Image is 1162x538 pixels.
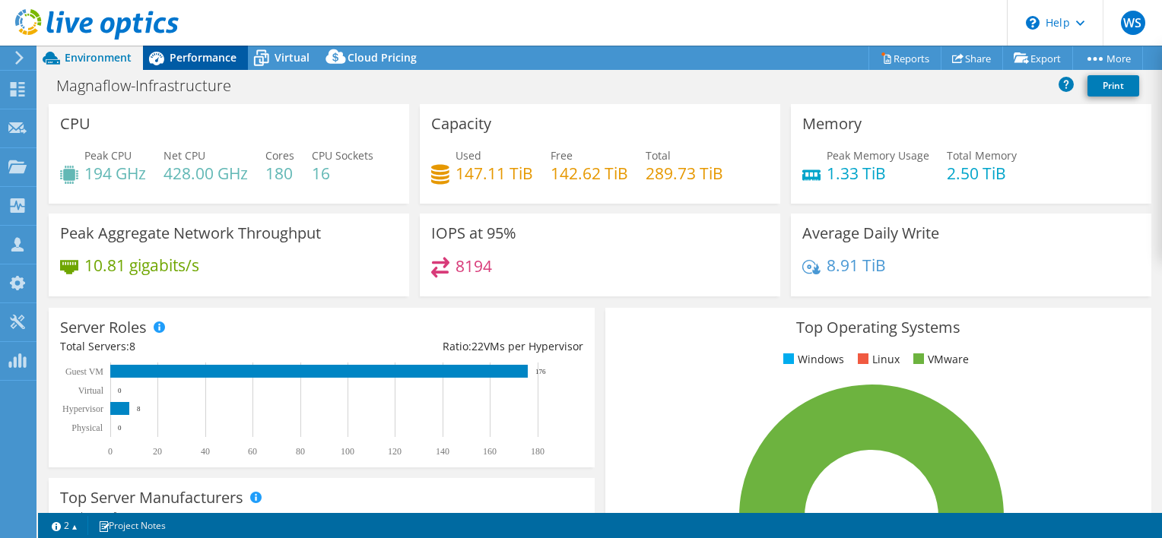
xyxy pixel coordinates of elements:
[1087,75,1139,97] a: Print
[436,446,449,457] text: 140
[471,339,484,353] span: 22
[118,387,122,394] text: 0
[49,78,255,94] h1: Magnaflow-Infrastructure
[137,405,141,413] text: 8
[84,257,199,274] h4: 10.81 gigabits/s
[60,319,147,336] h3: Server Roles
[827,257,886,274] h4: 8.91 TiB
[868,46,941,70] a: Reports
[646,148,671,163] span: Total
[551,148,573,163] span: Free
[388,446,402,457] text: 120
[60,116,90,132] h3: CPU
[170,50,237,65] span: Performance
[341,446,354,457] text: 100
[1121,11,1145,35] span: WS
[779,351,844,368] li: Windows
[456,165,533,182] h4: 147.11 TiB
[1026,16,1040,30] svg: \n
[312,148,373,163] span: CPU Sockets
[802,225,939,242] h3: Average Daily Write
[41,516,88,535] a: 2
[348,50,417,65] span: Cloud Pricing
[910,351,969,368] li: VMware
[947,148,1017,163] span: Total Memory
[108,446,113,457] text: 0
[1072,46,1143,70] a: More
[78,385,104,396] text: Virtual
[201,446,210,457] text: 40
[71,422,103,433] text: Physical
[275,50,310,65] span: Virtual
[652,511,680,522] tspan: 100.0%
[680,511,710,522] tspan: ESXi 7.0
[941,46,1003,70] a: Share
[157,509,164,524] span: 1
[456,258,492,274] h4: 8194
[531,446,544,457] text: 180
[312,165,373,182] h4: 16
[296,446,305,457] text: 80
[854,351,900,368] li: Linux
[617,319,1140,336] h3: Top Operating Systems
[84,165,146,182] h4: 194 GHz
[164,165,248,182] h4: 428.00 GHz
[65,50,132,65] span: Environment
[431,116,491,132] h3: Capacity
[87,516,176,535] a: Project Notes
[1002,46,1073,70] a: Export
[322,338,583,355] div: Ratio: VMs per Hypervisor
[535,368,546,375] text: 176
[431,225,516,242] h3: IOPS at 95%
[65,366,103,377] text: Guest VM
[84,148,132,163] span: Peak CPU
[118,424,122,432] text: 0
[129,339,135,353] span: 8
[164,148,205,163] span: Net CPU
[153,446,162,457] text: 20
[827,148,929,163] span: Peak Memory Usage
[802,116,862,132] h3: Memory
[483,446,497,457] text: 160
[456,148,481,163] span: Used
[62,403,103,414] text: Hypervisor
[60,225,321,242] h3: Peak Aggregate Network Throughput
[265,165,294,182] h4: 180
[646,165,723,182] h4: 289.73 TiB
[248,446,257,457] text: 60
[60,508,583,525] h4: Total Manufacturers:
[551,165,628,182] h4: 142.62 TiB
[827,165,929,182] h4: 1.33 TiB
[947,165,1017,182] h4: 2.50 TiB
[60,489,243,506] h3: Top Server Manufacturers
[60,338,322,355] div: Total Servers:
[265,148,294,163] span: Cores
